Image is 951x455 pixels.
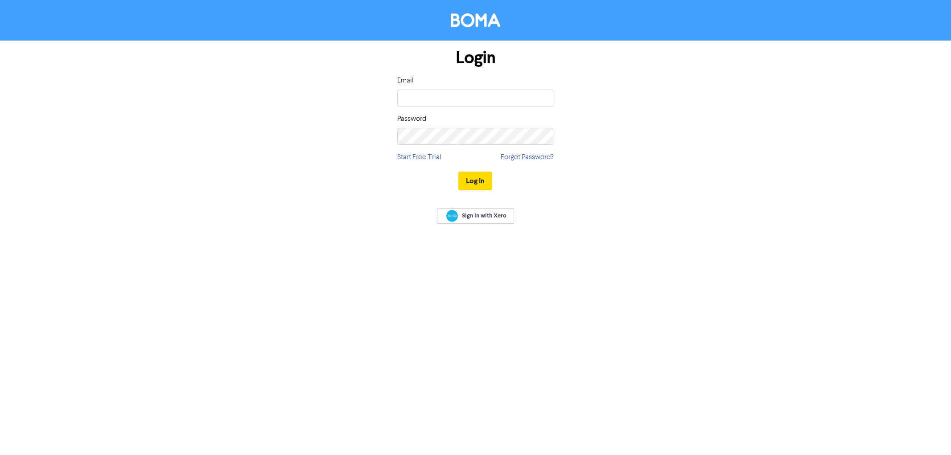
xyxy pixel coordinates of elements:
h1: Login [397,48,553,68]
span: Sign In with Xero [462,212,506,220]
img: BOMA Logo [451,13,500,27]
a: Forgot Password? [501,152,553,163]
label: Email [397,75,414,86]
img: Xero logo [446,210,458,222]
label: Password [397,114,426,124]
a: Sign In with Xero [437,208,514,224]
button: Log In [458,172,492,190]
a: Start Free Trial [397,152,441,163]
